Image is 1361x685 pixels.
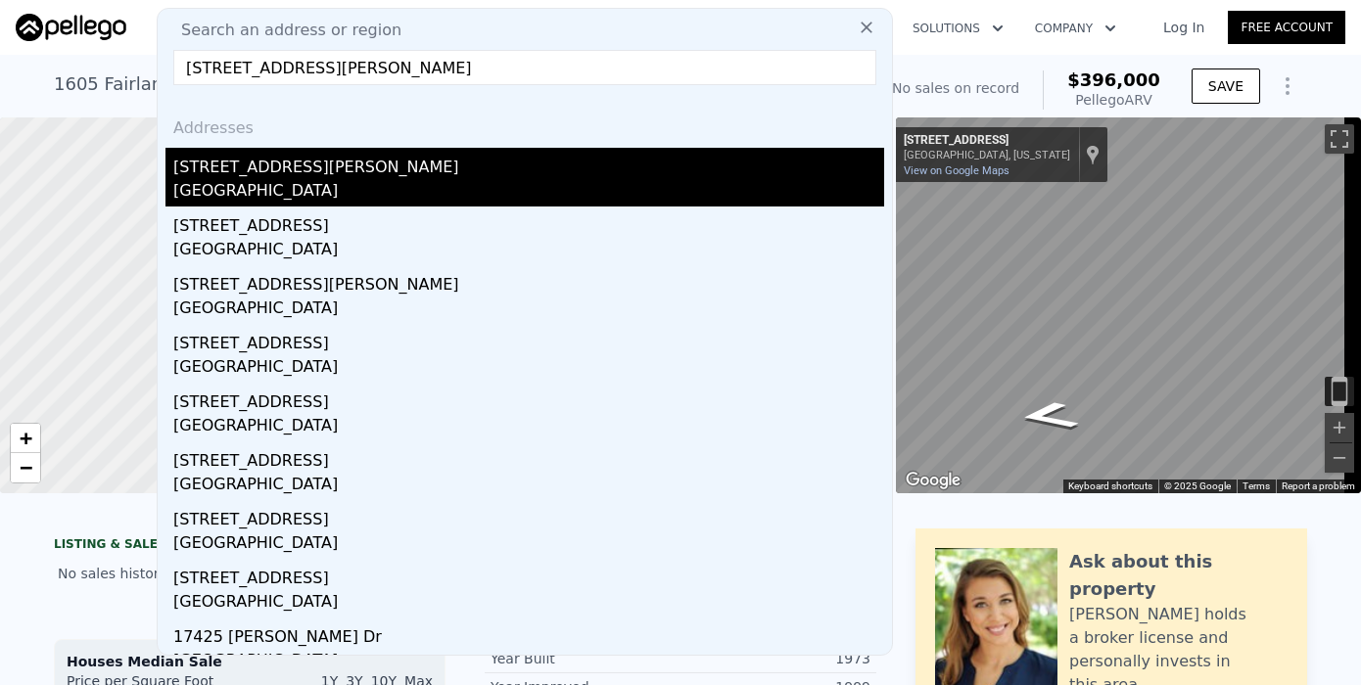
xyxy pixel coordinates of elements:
path: Go East, Fairlane Pl [993,394,1103,436]
a: Zoom in [11,424,40,453]
button: Toggle fullscreen view [1325,124,1354,154]
a: View on Google Maps [904,164,1009,177]
div: [STREET_ADDRESS][PERSON_NAME] [173,265,884,297]
div: 1605 Fairlane Pl , [PERSON_NAME] , FL 33511 [54,70,446,98]
div: [STREET_ADDRESS] [173,324,884,355]
div: [STREET_ADDRESS][PERSON_NAME] [173,148,884,179]
div: [GEOGRAPHIC_DATA] [173,297,884,324]
div: [GEOGRAPHIC_DATA] [173,414,884,441]
img: Pellego [16,14,126,41]
div: Map [896,117,1361,493]
div: Off Market. No sales on record [812,78,1019,98]
div: [GEOGRAPHIC_DATA] [173,649,884,676]
div: [GEOGRAPHIC_DATA] [173,531,884,559]
a: Zoom out [11,453,40,482]
span: $396,000 [1067,69,1160,90]
div: [STREET_ADDRESS] [173,383,884,414]
button: Zoom in [1325,413,1354,442]
button: Zoom out [1325,443,1354,473]
div: [STREET_ADDRESS] [173,441,884,473]
a: Log In [1140,18,1228,37]
div: [GEOGRAPHIC_DATA] [173,355,884,383]
div: [STREET_ADDRESS] [904,133,1070,149]
div: [GEOGRAPHIC_DATA] [173,473,884,500]
div: 1973 [680,649,870,668]
button: Company [1019,11,1132,46]
div: [GEOGRAPHIC_DATA], [US_STATE] [904,149,1070,161]
a: Free Account [1228,11,1345,44]
div: 17425 [PERSON_NAME] Dr [173,617,884,649]
div: Year Built [491,649,680,668]
span: Search an address or region [165,19,401,42]
div: [GEOGRAPHIC_DATA] [173,238,884,265]
div: Street View [896,117,1361,493]
div: Houses Median Sale [67,652,433,671]
div: [STREET_ADDRESS] [173,500,884,531]
button: Solutions [897,11,1019,46]
button: Show Options [1268,67,1307,106]
div: [STREET_ADDRESS] [173,206,884,238]
input: Enter an address, city, region, neighborhood or zip code [173,50,876,85]
div: LISTING & SALE HISTORY [54,536,446,556]
span: © 2025 Google [1164,480,1231,491]
a: Terms (opens in new tab) [1243,480,1270,491]
a: Report a problem [1282,480,1355,491]
a: Open this area in Google Maps (opens a new window) [901,468,965,493]
button: SAVE [1192,68,1260,104]
div: [GEOGRAPHIC_DATA] [173,590,884,617]
img: Google [901,468,965,493]
a: Show location on map [1086,144,1100,165]
span: − [20,455,32,479]
div: Ask about this property [1069,548,1288,603]
span: + [20,426,32,450]
button: Toggle motion tracking [1325,377,1354,406]
div: [STREET_ADDRESS] [173,559,884,590]
button: Keyboard shortcuts [1068,479,1152,493]
div: Pellego ARV [1067,90,1160,110]
div: [GEOGRAPHIC_DATA] [173,179,884,206]
div: Addresses [165,101,884,148]
div: No sales history record for this property. [54,556,446,591]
